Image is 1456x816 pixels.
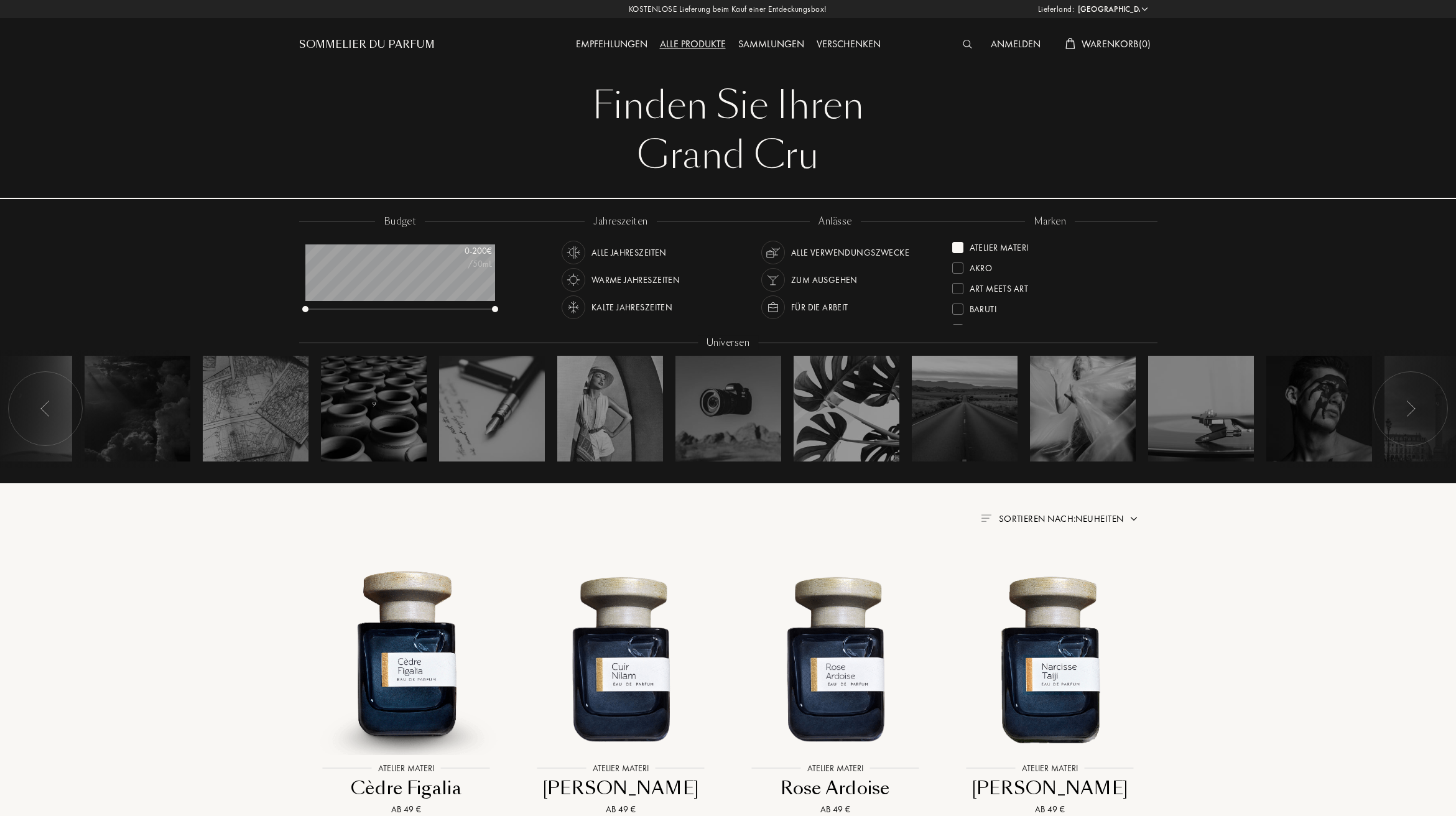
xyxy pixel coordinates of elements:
[957,803,1143,816] div: Ab 49 €
[970,299,997,315] div: Baruti
[40,401,50,417] img: arr_left.svg
[1140,4,1149,14] img: arrow_w.png
[430,257,492,271] div: /50mL
[310,562,503,755] img: Cèdre Figalia Atelier Materi
[764,271,782,289] img: usage_occasion_party_white.svg
[698,336,758,350] div: Universen
[308,131,1148,180] div: Grand Cru
[528,803,714,816] div: Ab 49 €
[1406,401,1416,417] img: arr_left.svg
[373,401,376,409] span: 9
[570,37,654,53] div: Empfehlungen
[970,237,1029,254] div: Atelier Materi
[1025,215,1075,229] div: marken
[524,562,718,755] img: Cuir Nilam Atelier Materi
[970,278,1028,295] div: Art Meets Art
[810,37,887,53] div: Verschenken
[791,268,858,292] div: Zum Ausgehen
[591,295,673,319] div: Kalte Jahreszeiten
[810,215,860,229] div: anlässe
[430,244,492,257] div: 0 - 200 €
[732,37,810,50] a: Sammlungen
[791,295,848,319] div: Für die Arbeit
[570,37,654,50] a: Empfehlungen
[739,562,932,755] img: Rose Ardoise Atelier Materi
[299,37,435,52] a: Sommelier du Parfum
[970,319,1031,336] div: Binet-Papillon
[764,244,782,261] img: usage_occasion_all_white.svg
[743,803,929,816] div: Ab 49 €
[981,514,991,522] img: filter_by.png
[810,37,887,50] a: Verschenken
[985,37,1047,50] a: Anmelden
[654,37,732,50] a: Alle Produkte
[654,37,732,53] div: Alle Produkte
[375,215,425,229] div: budget
[591,268,680,292] div: Warme Jahreszeiten
[313,803,499,816] div: Ab 49 €
[565,271,582,289] img: usage_season_hot_white.svg
[585,215,656,229] div: jahreszeiten
[308,81,1148,131] div: Finden Sie Ihren
[1038,3,1075,16] span: Lieferland:
[1129,514,1139,524] img: arrow.png
[985,37,1047,53] div: Anmelden
[953,562,1147,755] img: Narcisse Taiji Atelier Materi
[732,37,810,53] div: Sammlungen
[791,241,909,264] div: Alle Verwendungszwecke
[565,299,582,316] img: usage_season_cold_white.svg
[565,244,582,261] img: usage_season_average_white.svg
[999,512,1124,525] span: Sortieren nach: Neuheiten
[1065,38,1075,49] img: cart_white.svg
[764,299,782,316] img: usage_occasion_work_white.svg
[970,257,993,274] div: Akro
[591,241,667,264] div: Alle Jahreszeiten
[1082,37,1151,50] span: Warenkorb ( 0 )
[963,40,972,49] img: search_icn_white.svg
